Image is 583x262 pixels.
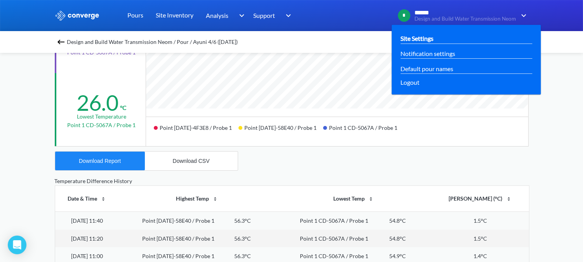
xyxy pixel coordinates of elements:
[234,11,246,20] img: downArrow.svg
[55,152,145,170] button: Download Report
[234,234,251,243] div: 56.3°C
[389,252,406,260] div: 54.9°C
[516,11,529,20] img: downArrow.svg
[300,234,368,243] div: Point 1 CD-5067A / Probe 1
[206,10,229,20] span: Analysis
[77,89,118,116] div: 26.0
[432,211,529,229] td: 1.5°C
[400,33,433,43] a: Site Settings
[300,217,368,225] div: Point 1 CD-5067A / Probe 1
[8,236,26,254] div: Open Intercom Messenger
[254,10,275,20] span: Support
[55,177,529,185] div: Temperature Difference History
[142,217,214,225] div: Point [DATE]-58E40 / Probe 1
[55,230,119,248] td: [DATE] 11:20
[238,122,323,140] div: Point [DATE]-58E40 / Probe 1
[275,186,432,211] th: Lowest Temp
[234,217,251,225] div: 56.3°C
[212,196,218,202] img: sort-icon.svg
[368,196,374,202] img: sort-icon.svg
[415,16,516,22] span: Design and Build Water Transmission Neom
[100,196,106,202] img: sort-icon.svg
[389,217,406,225] div: 54.8°C
[68,121,136,129] p: Point 1 CD-5067A / Probe 1
[234,252,251,260] div: 56.3°C
[154,122,238,140] div: Point [DATE]-4F3E8 / Probe 1
[389,234,406,243] div: 54.8°C
[77,112,126,121] div: Lowest temperature
[79,158,121,164] div: Download Report
[145,152,238,170] button: Download CSV
[400,64,453,73] a: Default pour names
[300,252,368,260] div: Point 1 CD-5067A / Probe 1
[55,10,100,21] img: logo_ewhite.svg
[432,230,529,248] td: 1.5°C
[400,77,419,87] span: Logout
[323,122,404,140] div: Point 1 CD-5067A / Probe 1
[67,37,238,47] span: Design and Build Water Transmission Neom / Pour / Ayuni 4/6 ([DATE])
[119,186,276,211] th: Highest Temp
[400,49,455,58] a: Notification settings
[55,186,119,211] th: Date & Time
[281,11,293,20] img: downArrow.svg
[55,211,119,229] td: [DATE] 11:40
[142,252,214,260] div: Point [DATE]-58E40 / Probe 1
[432,186,529,211] th: [PERSON_NAME] (°C)
[142,234,214,243] div: Point [DATE]-58E40 / Probe 1
[506,196,512,202] img: sort-icon.svg
[56,37,66,47] img: backspace.svg
[173,158,210,164] div: Download CSV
